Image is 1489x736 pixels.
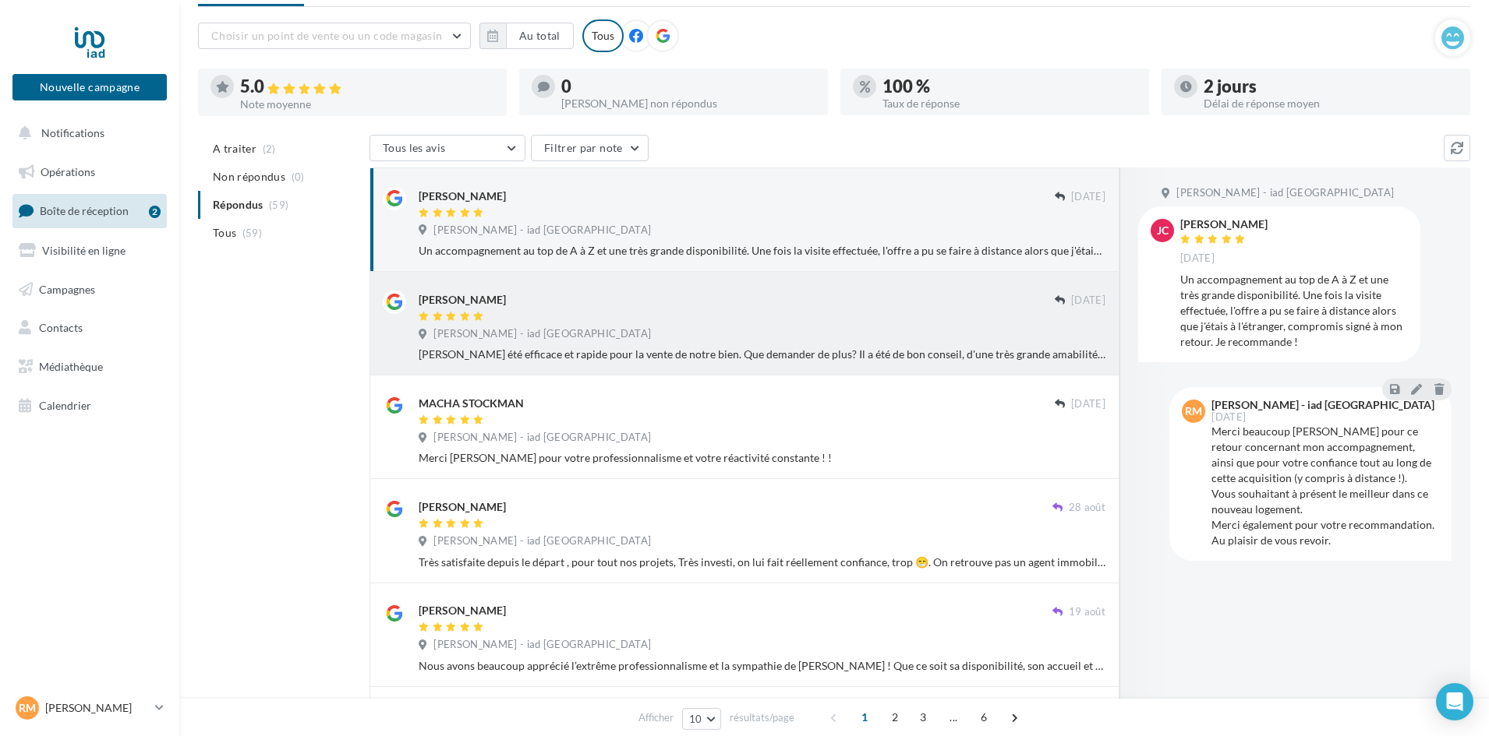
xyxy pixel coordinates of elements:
[419,347,1105,362] div: [PERSON_NAME] été efficace et rapide pour la vente de notre bien. Que demander de plus? Il a été ...
[9,312,170,344] a: Contacts
[1180,252,1215,266] span: [DATE]
[263,143,276,155] span: (2)
[198,23,471,49] button: Choisir un point de vente ou un code magasin
[433,431,651,445] span: [PERSON_NAME] - iad [GEOGRAPHIC_DATA]
[240,99,494,110] div: Note moyenne
[419,603,506,618] div: [PERSON_NAME]
[9,350,170,383] a: Médiathèque
[433,327,651,341] span: [PERSON_NAME] - iad [GEOGRAPHIC_DATA]
[1211,400,1434,410] div: [PERSON_NAME] - iad [GEOGRAPHIC_DATA]
[370,135,525,161] button: Tous les avis
[1157,223,1169,238] span: JC
[419,292,506,308] div: [PERSON_NAME]
[1071,294,1105,308] span: [DATE]
[39,282,95,295] span: Campagnes
[433,534,651,548] span: [PERSON_NAME] - iad [GEOGRAPHIC_DATA]
[682,708,722,730] button: 10
[1180,219,1268,230] div: [PERSON_NAME]
[911,705,935,730] span: 3
[12,74,167,100] button: Nouvelle campagne
[211,29,442,42] span: Choisir un point de vente ou un code magasin
[531,135,649,161] button: Filtrer par note
[40,204,129,217] span: Boîte de réception
[213,225,236,241] span: Tous
[12,693,167,723] a: RM [PERSON_NAME]
[42,244,126,257] span: Visibilité en ligne
[213,141,256,157] span: A traiter
[39,360,103,373] span: Médiathèque
[39,399,91,412] span: Calendrier
[149,206,161,218] div: 2
[882,78,1137,95] div: 100 %
[419,658,1105,674] div: Nous avons beaucoup apprécié l’extrême professionnalisme et la sympathie de [PERSON_NAME] ! Que c...
[419,555,1105,570] div: Très satisfaite depuis le départ , pour tout nos projets, Très investi, on lui fait réellement co...
[479,23,574,49] button: Au total
[1071,190,1105,204] span: [DATE]
[240,78,494,96] div: 5.0
[1176,186,1394,200] span: [PERSON_NAME] - iad [GEOGRAPHIC_DATA]
[882,98,1137,109] div: Taux de réponse
[1180,272,1408,350] div: Un accompagnement au top de A à Z et une très grande disponibilité. Une fois la visite effectuée,...
[41,126,104,139] span: Notifications
[9,194,170,227] a: Boîte de réception2
[689,713,702,725] span: 10
[1185,403,1202,419] span: RM
[561,98,815,109] div: [PERSON_NAME] non répondus
[1204,78,1458,95] div: 2 jours
[45,700,149,716] p: [PERSON_NAME]
[213,169,285,185] span: Non répondus
[419,243,1105,259] div: Un accompagnement au top de A à Z et une très grande disponibilité. Une fois la visite effectuée,...
[419,450,1105,466] div: Merci [PERSON_NAME] pour votre professionnalisme et votre réactivité constante ! !
[1069,501,1105,515] span: 28 août
[1071,397,1105,411] span: [DATE]
[882,705,907,730] span: 2
[1211,424,1439,548] div: Merci beaucoup [PERSON_NAME] pour ce retour concernant mon accompagnement, ainsi que pour votre c...
[39,321,83,334] span: Contacts
[19,700,36,716] span: RM
[1211,412,1246,422] span: [DATE]
[9,389,170,422] a: Calendrier
[9,234,170,267] a: Visibilité en ligne
[383,141,446,154] span: Tous les avis
[582,19,624,52] div: Tous
[242,227,262,239] span: (59)
[419,499,506,515] div: [PERSON_NAME]
[292,171,305,183] span: (0)
[419,188,506,204] div: [PERSON_NAME]
[433,638,651,652] span: [PERSON_NAME] - iad [GEOGRAPHIC_DATA]
[9,273,170,306] a: Campagnes
[971,705,996,730] span: 6
[1436,683,1473,720] div: Open Intercom Messenger
[730,710,794,725] span: résultats/page
[506,23,574,49] button: Au total
[9,156,170,188] a: Opérations
[638,710,674,725] span: Afficher
[1204,98,1458,109] div: Délai de réponse moyen
[561,78,815,95] div: 0
[852,705,877,730] span: 1
[41,165,95,178] span: Opérations
[433,224,651,238] span: [PERSON_NAME] - iad [GEOGRAPHIC_DATA]
[1069,605,1105,619] span: 19 août
[9,117,164,150] button: Notifications
[419,396,524,411] div: MACHA STOCKMAN
[941,705,966,730] span: ...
